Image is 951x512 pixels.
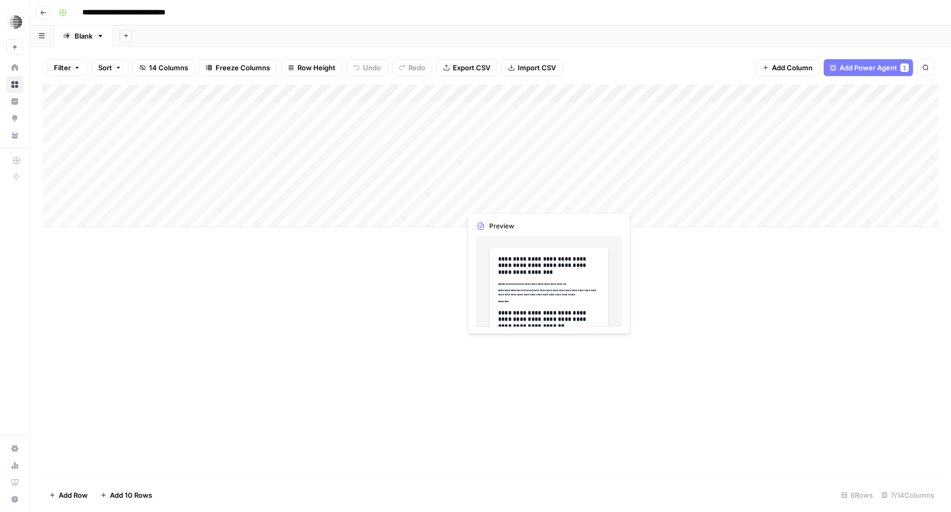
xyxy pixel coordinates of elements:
span: Filter [54,62,71,73]
button: 14 Columns [133,59,195,76]
a: Opportunities [6,110,23,127]
button: Add Column [756,59,819,76]
button: Add 10 Rows [94,487,158,504]
a: Blank [54,25,113,46]
a: Learning Hub [6,474,23,491]
button: Redo [392,59,432,76]
span: Add Power Agent [840,62,897,73]
a: Usage [6,457,23,474]
a: Home [6,59,23,76]
button: Help + Support [6,491,23,508]
span: Add Row [59,490,88,500]
span: Freeze Columns [216,62,270,73]
button: Freeze Columns [199,59,277,76]
button: Sort [91,59,128,76]
button: Undo [347,59,388,76]
a: Your Data [6,127,23,144]
a: Insights [6,93,23,110]
button: Row Height [281,59,342,76]
button: Add Power Agent1 [824,59,913,76]
span: Export CSV [453,62,490,73]
span: Redo [408,62,425,73]
span: 14 Columns [149,62,188,73]
div: 7/14 Columns [877,487,938,504]
div: 6 Rows [837,487,877,504]
button: Add Row [43,487,94,504]
span: Add Column [772,62,813,73]
span: 1 [903,63,906,72]
button: Import CSV [501,59,563,76]
div: 1 [900,63,909,72]
a: Settings [6,440,23,457]
a: Browse [6,76,23,93]
span: Row Height [297,62,335,73]
img: Parallel Logo [6,12,25,31]
span: Sort [98,62,112,73]
button: Filter [47,59,87,76]
button: Workspace: Parallel [6,8,23,35]
button: Export CSV [436,59,497,76]
span: Undo [363,62,381,73]
span: Add 10 Rows [110,490,152,500]
span: Import CSV [518,62,556,73]
div: Blank [74,31,92,41]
